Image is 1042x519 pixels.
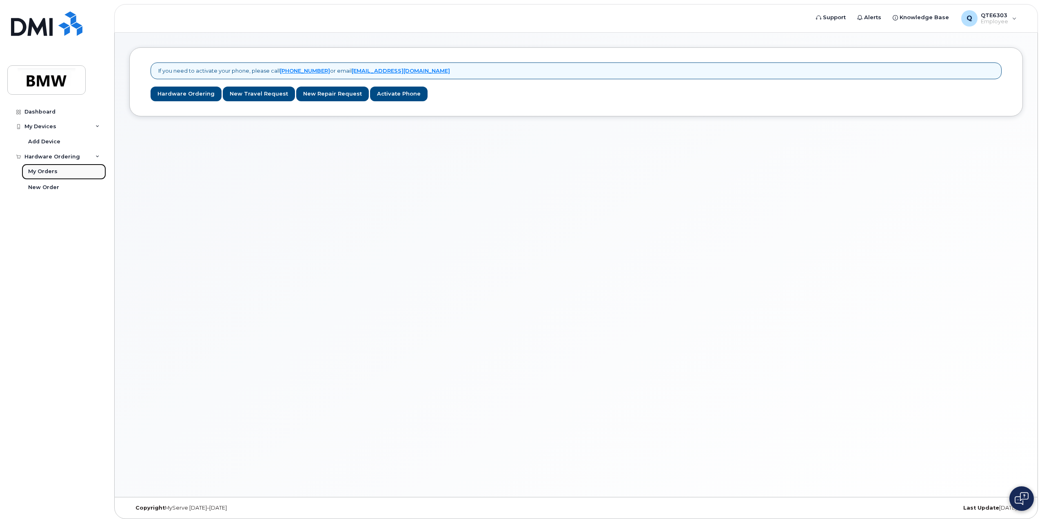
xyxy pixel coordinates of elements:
img: Open chat [1015,492,1029,505]
div: [DATE] [725,505,1023,511]
strong: Last Update [963,505,999,511]
strong: Copyright [135,505,165,511]
a: New Travel Request [223,87,295,102]
a: [PHONE_NUMBER] [280,67,330,74]
p: If you need to activate your phone, please call or email [158,67,450,75]
a: New Repair Request [296,87,369,102]
a: [EMAIL_ADDRESS][DOMAIN_NAME] [352,67,450,74]
a: Activate Phone [370,87,428,102]
a: Hardware Ordering [151,87,222,102]
div: MyServe [DATE]–[DATE] [129,505,427,511]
